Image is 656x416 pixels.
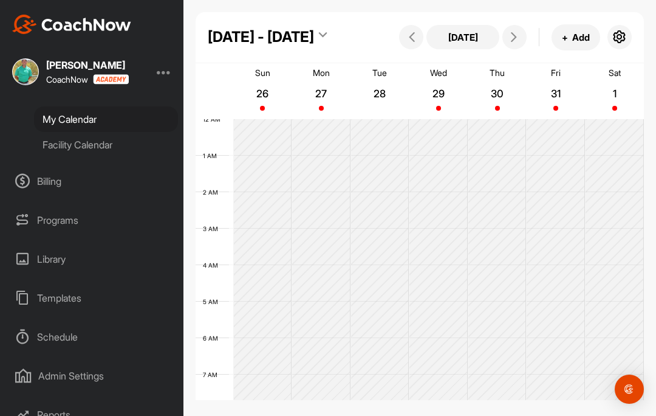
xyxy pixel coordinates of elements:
[487,88,508,100] p: 30
[609,68,621,78] p: Sat
[46,60,129,70] div: [PERSON_NAME]
[12,15,131,34] img: CoachNow
[604,88,626,100] p: 1
[196,116,233,123] div: 12 AM
[196,225,230,232] div: 3 AM
[545,88,567,100] p: 31
[468,63,527,119] a: October 30, 2025
[372,68,387,78] p: Tue
[409,63,468,119] a: October 29, 2025
[7,244,178,274] div: Library
[255,68,270,78] p: Sun
[196,152,229,159] div: 1 AM
[34,132,178,158] div: Facility Calendar
[562,31,568,44] span: +
[233,63,292,119] a: October 26, 2025
[313,68,330,78] p: Mon
[46,74,129,85] div: CoachNow
[196,262,230,269] div: 4 AM
[426,25,499,49] button: [DATE]
[350,63,409,119] a: October 28, 2025
[12,58,39,85] img: square_a46ac4f4ec101cf76bbee5dc33b5f0e3.jpg
[428,88,449,100] p: 29
[34,106,178,132] div: My Calendar
[7,205,178,235] div: Programs
[615,375,644,404] div: Open Intercom Messenger
[196,335,230,342] div: 6 AM
[430,68,447,78] p: Wed
[7,361,178,391] div: Admin Settings
[552,24,600,50] button: +Add
[292,63,351,119] a: October 27, 2025
[7,322,178,352] div: Schedule
[208,26,314,48] div: [DATE] - [DATE]
[251,88,273,100] p: 26
[196,189,230,196] div: 2 AM
[7,283,178,313] div: Templates
[93,74,129,85] img: CoachNow acadmey
[551,68,561,78] p: Fri
[585,63,644,119] a: November 1, 2025
[310,88,332,100] p: 27
[527,63,586,119] a: October 31, 2025
[369,88,391,100] p: 28
[7,166,178,196] div: Billing
[196,298,230,305] div: 5 AM
[196,371,230,378] div: 7 AM
[490,68,505,78] p: Thu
